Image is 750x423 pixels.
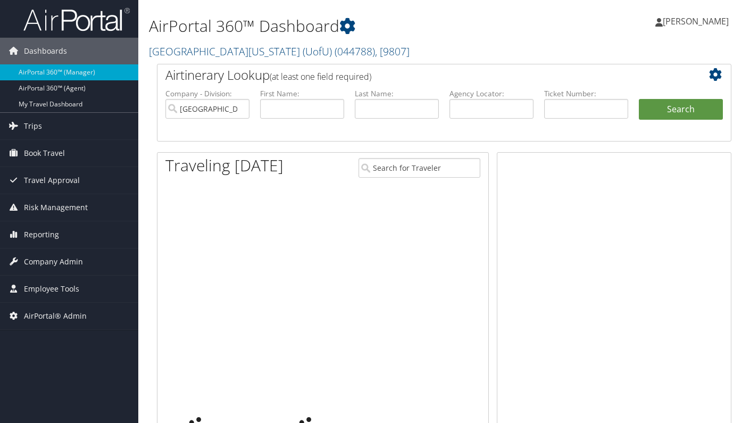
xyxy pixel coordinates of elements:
[24,221,59,248] span: Reporting
[24,194,88,221] span: Risk Management
[24,303,87,329] span: AirPortal® Admin
[375,44,410,59] span: , [ 9807 ]
[544,88,628,99] label: Ticket Number:
[655,5,739,37] a: [PERSON_NAME]
[355,88,439,99] label: Last Name:
[165,66,675,84] h2: Airtinerary Lookup
[270,71,371,82] span: (at least one field required)
[24,167,80,194] span: Travel Approval
[24,276,79,302] span: Employee Tools
[639,99,723,120] button: Search
[24,38,67,64] span: Dashboards
[24,113,42,139] span: Trips
[335,44,375,59] span: ( 044788 )
[24,140,65,167] span: Book Travel
[149,44,410,59] a: [GEOGRAPHIC_DATA][US_STATE] (UofU)
[165,154,284,177] h1: Traveling [DATE]
[23,7,130,32] img: airportal-logo.png
[260,88,344,99] label: First Name:
[359,158,480,178] input: Search for Traveler
[449,88,534,99] label: Agency Locator:
[24,248,83,275] span: Company Admin
[663,15,729,27] span: [PERSON_NAME]
[165,88,249,99] label: Company - Division:
[149,15,543,37] h1: AirPortal 360™ Dashboard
